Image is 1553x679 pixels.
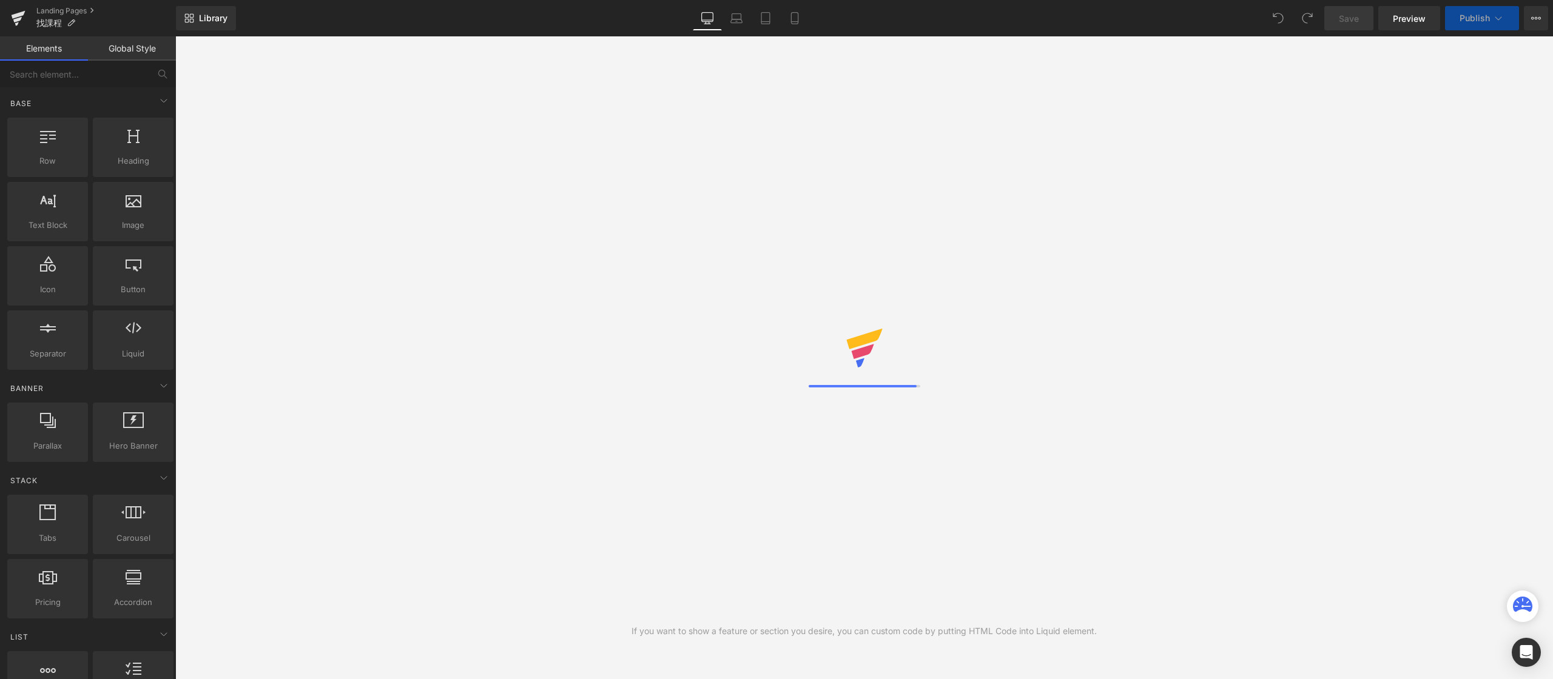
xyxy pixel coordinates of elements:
[1512,638,1541,667] div: Open Intercom Messenger
[11,155,84,167] span: Row
[722,6,751,30] a: Laptop
[751,6,780,30] a: Tablet
[11,440,84,452] span: Parallax
[176,6,236,30] a: New Library
[1295,6,1319,30] button: Redo
[780,6,809,30] a: Mobile
[96,219,170,232] span: Image
[9,631,30,643] span: List
[1460,13,1490,23] span: Publish
[11,596,84,609] span: Pricing
[96,347,170,360] span: Liquid
[1339,12,1359,25] span: Save
[199,13,227,24] span: Library
[632,624,1097,638] div: If you want to show a feature or section you desire, you can custom code by putting HTML Code int...
[96,283,170,296] span: Button
[96,596,170,609] span: Accordion
[1524,6,1548,30] button: More
[11,347,84,360] span: Separator
[11,219,84,232] span: Text Block
[11,532,84,544] span: Tabs
[9,475,39,486] span: Stack
[96,440,170,452] span: Hero Banner
[693,6,722,30] a: Desktop
[96,155,170,167] span: Heading
[1445,6,1519,30] button: Publish
[36,18,62,28] span: 找課程
[1378,6,1440,30] a: Preview
[36,6,176,16] a: Landing Pages
[1266,6,1290,30] button: Undo
[9,383,45,394] span: Banner
[88,36,176,61] a: Global Style
[11,283,84,296] span: Icon
[9,98,33,109] span: Base
[96,532,170,544] span: Carousel
[1393,12,1426,25] span: Preview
